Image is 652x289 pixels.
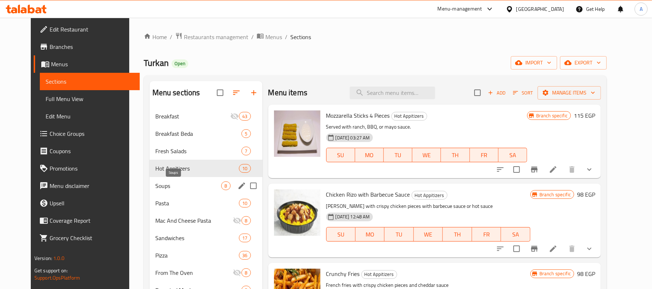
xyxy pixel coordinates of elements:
span: import [517,58,551,67]
div: items [241,216,251,225]
button: Branch-specific-item [526,240,543,257]
span: TH [446,229,469,240]
span: Select all sections [213,85,228,100]
button: FR [470,148,499,162]
div: Hot Appitizers [155,164,239,173]
span: SA [501,150,524,160]
nav: breadcrumb [144,32,607,42]
span: Soups [155,181,222,190]
h6: 98 EGP [577,189,595,200]
span: Pizza [155,251,239,260]
button: sort-choices [492,240,509,257]
span: Mozzarella Sticks 4 Pieces [326,110,390,121]
span: 5 [242,130,250,137]
button: edit [236,180,247,191]
a: Upsell [34,194,140,212]
a: Home [144,33,167,41]
span: TH [444,150,467,160]
div: Breakfast Beda5 [150,125,262,142]
a: Support.OpsPlatform [34,273,80,282]
span: Hot Appitizers [392,112,427,120]
span: Branch specific [533,112,571,119]
a: Edit Restaurant [34,21,140,38]
button: show more [581,161,598,178]
a: Coupons [34,142,140,160]
div: Hot Appitizers [412,191,447,200]
a: Coverage Report [34,212,140,229]
span: export [566,58,601,67]
span: Edit Restaurant [50,25,134,34]
a: Sections [40,73,140,90]
input: search [350,87,435,99]
span: Promotions [50,164,134,173]
button: Sort [511,87,535,99]
span: Pasta [155,199,239,208]
button: MO [355,148,384,162]
span: 36 [239,252,250,259]
button: sort-choices [492,161,509,178]
div: Pizza36 [150,247,262,264]
span: Sections [290,33,311,41]
span: Hot Appitizers [412,191,447,200]
button: show more [581,240,598,257]
span: 8 [242,217,250,224]
div: Soups8edit [150,177,262,194]
span: Upsell [50,199,134,208]
span: Mac And Cheese Pasta [155,216,233,225]
span: Grocery Checklist [50,234,134,242]
span: Branch specific [537,270,574,277]
div: items [239,164,251,173]
a: Choice Groups [34,125,140,142]
span: Add [487,89,506,97]
span: Open [172,60,188,67]
span: Sections [46,77,134,86]
span: 43 [239,113,250,120]
img: Chicken Rizo with Barbecue Sauce [274,189,320,236]
span: Chicken Rizo with Barbecue Sauce [326,189,410,200]
button: Manage items [538,86,601,100]
span: WE [417,229,440,240]
div: Breakfast43 [150,108,262,125]
span: 10 [239,165,250,172]
li: / [251,33,254,41]
span: From The Oven [155,268,233,277]
button: WE [414,227,443,242]
h2: Menu sections [152,87,200,98]
a: Edit menu item [549,165,558,174]
li: / [285,33,287,41]
span: 17 [239,235,250,242]
span: Restaurants management [184,33,248,41]
span: FR [473,150,496,160]
svg: Inactive section [230,112,239,121]
span: Sandwiches [155,234,239,242]
h2: Menu items [268,87,308,98]
span: TU [387,150,409,160]
div: Fresh Salads [155,147,242,155]
span: 8 [242,269,250,276]
button: SA [499,148,527,162]
span: MO [358,229,382,240]
button: SU [326,227,356,242]
div: items [241,147,251,155]
button: TU [384,227,414,242]
h6: 98 EGP [577,269,595,279]
p: [PERSON_NAME] with crispy chicken pieces with barbecue sauce or hot sauce [326,202,530,211]
span: Coverage Report [50,216,134,225]
span: Crunchy Fries [326,268,360,279]
div: Breakfast [155,112,231,121]
span: Choice Groups [50,129,134,138]
div: From The Oven8 [150,264,262,281]
a: Menus [257,32,282,42]
span: Version: [34,254,52,263]
span: Edit Menu [46,112,134,121]
div: Pasta10 [150,194,262,212]
div: Menu-management [438,5,482,13]
h6: 115 EGP [574,110,595,121]
button: TU [384,148,412,162]
div: items [241,129,251,138]
span: A [640,5,643,13]
svg: Show Choices [585,165,594,174]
